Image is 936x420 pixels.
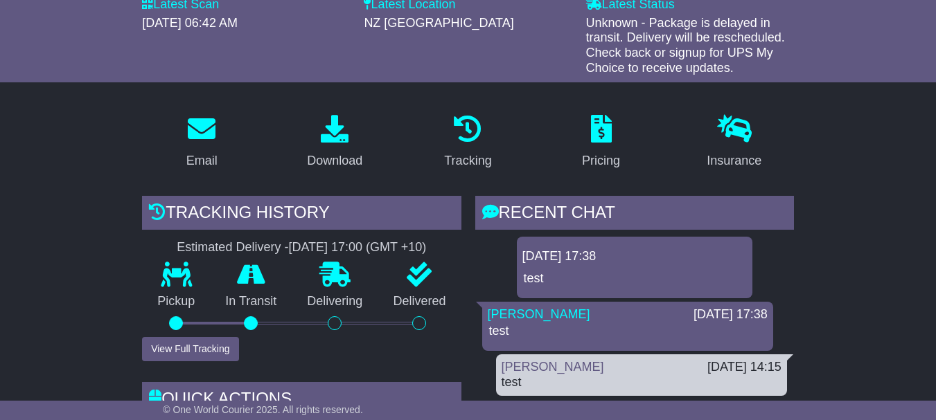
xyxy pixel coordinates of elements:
div: RECENT CHAT [475,196,794,233]
p: Delivered [378,294,461,309]
p: In Transit [210,294,292,309]
p: test [489,324,766,339]
div: Insurance [707,152,761,170]
div: Estimated Delivery - [142,240,461,255]
div: Quick Actions [142,382,461,419]
a: Pricing [573,110,629,175]
div: [DATE] 17:00 (GMT +10) [288,240,426,255]
div: test [502,375,782,390]
p: Pickup [142,294,210,309]
div: Email [186,152,218,170]
a: Download [298,110,371,175]
a: Tracking [435,110,500,175]
button: View Full Tracking [142,337,238,361]
a: Insurance [698,110,770,175]
span: NZ [GEOGRAPHIC_DATA] [364,16,513,30]
div: [DATE] 17:38 [522,249,747,264]
a: Email [177,110,227,175]
a: [PERSON_NAME] [488,307,590,321]
a: [PERSON_NAME] [502,360,604,374]
div: [DATE] 14:15 [707,360,782,375]
span: Unknown - Package is delayed in transit. Delivery will be rescheduled. Check back or signup for U... [586,16,785,75]
div: Download [307,152,362,170]
p: test [524,271,745,286]
span: © One World Courier 2025. All rights reserved. [163,404,363,415]
div: Pricing [582,152,620,170]
span: [DATE] 06:42 AM [142,16,238,30]
div: Tracking [444,152,491,170]
div: Tracking history [142,196,461,233]
div: [DATE] 17:38 [694,307,768,322]
p: Delivering [292,294,378,309]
